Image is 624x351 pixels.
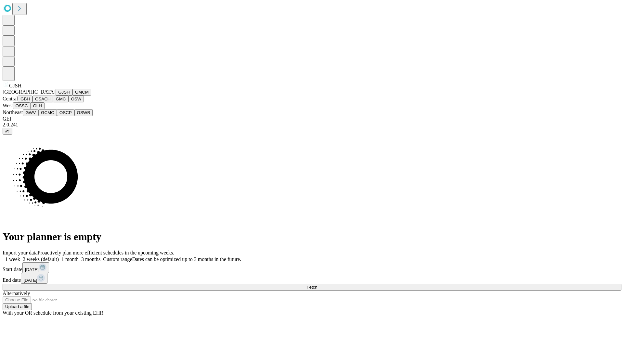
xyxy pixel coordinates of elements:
[103,256,132,262] span: Custom range
[3,310,103,316] span: With your OR schedule from your existing EHR
[38,250,174,255] span: Proactively plan more efficient schedules in the upcoming weeks.
[23,256,59,262] span: 2 weeks (default)
[32,96,53,102] button: GSACH
[3,231,621,243] h1: Your planner is empty
[132,256,241,262] span: Dates can be optimized up to 3 months in the future.
[38,109,57,116] button: GCMC
[5,129,10,134] span: @
[3,128,12,135] button: @
[3,273,621,284] div: End date
[3,103,13,108] span: West
[53,96,68,102] button: GMC
[3,96,18,101] span: Central
[13,102,31,109] button: OSSC
[3,116,621,122] div: GEI
[23,109,38,116] button: GWV
[3,89,56,95] span: [GEOGRAPHIC_DATA]
[18,96,32,102] button: GBH
[61,256,79,262] span: 1 month
[72,89,91,96] button: GMCM
[3,262,621,273] div: Start date
[3,291,30,296] span: Alternatively
[25,267,39,272] span: [DATE]
[69,96,84,102] button: OSW
[30,102,44,109] button: GLH
[22,262,49,273] button: [DATE]
[56,89,72,96] button: GJSH
[306,285,317,290] span: Fetch
[21,273,47,284] button: [DATE]
[3,284,621,291] button: Fetch
[81,256,100,262] span: 3 months
[3,122,621,128] div: 2.0.241
[3,303,32,310] button: Upload a file
[9,83,21,88] span: GJSH
[57,109,74,116] button: OSCP
[23,278,37,283] span: [DATE]
[5,256,20,262] span: 1 week
[3,110,23,115] span: Northeast
[3,250,38,255] span: Import your data
[74,109,93,116] button: GSWB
